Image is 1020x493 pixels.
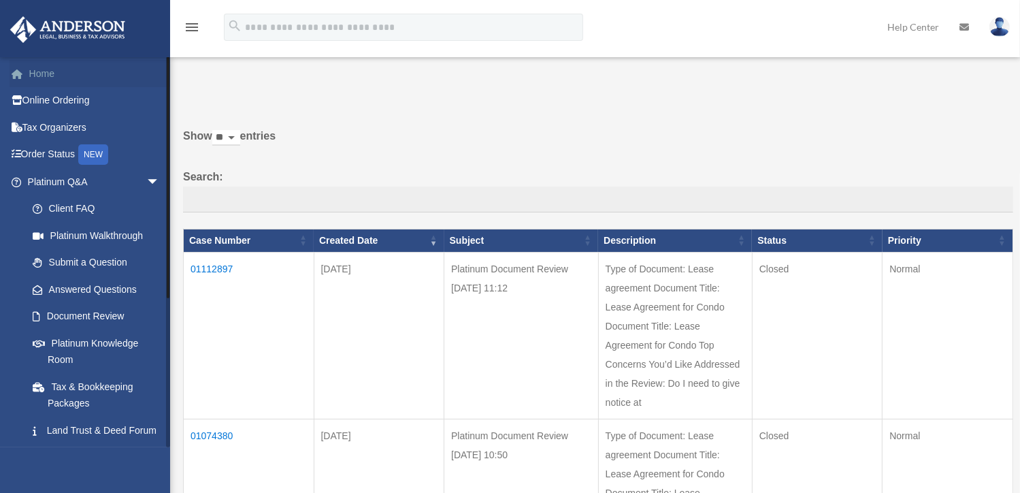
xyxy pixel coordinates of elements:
[183,187,1013,212] input: Search:
[444,229,599,252] th: Subject: activate to sort column ascending
[227,18,242,33] i: search
[146,168,174,196] span: arrow_drop_down
[598,229,752,252] th: Description: activate to sort column ascending
[19,222,174,249] a: Platinum Walkthrough
[883,229,1013,252] th: Priority: activate to sort column ascending
[183,127,1013,159] label: Show entries
[883,252,1013,419] td: Normal
[752,252,883,419] td: Closed
[19,303,174,330] a: Document Review
[10,141,180,169] a: Order StatusNEW
[78,144,108,165] div: NEW
[10,168,174,195] a: Platinum Q&Aarrow_drop_down
[183,168,1013,212] label: Search:
[19,373,174,417] a: Tax & Bookkeeping Packages
[10,60,180,87] a: Home
[19,195,174,223] a: Client FAQ
[10,87,180,114] a: Online Ordering
[989,17,1010,37] img: User Pic
[184,252,314,419] td: 01112897
[184,24,200,35] a: menu
[19,249,174,276] a: Submit a Question
[184,19,200,35] i: menu
[444,252,599,419] td: Platinum Document Review [DATE] 11:12
[19,417,174,444] a: Land Trust & Deed Forum
[19,330,174,373] a: Platinum Knowledge Room
[598,252,752,419] td: Type of Document: Lease agreement Document Title: Lease Agreement for Condo Document Title: Lease...
[184,229,314,252] th: Case Number: activate to sort column ascending
[19,276,167,303] a: Answered Questions
[19,444,174,471] a: Portal Feedback
[212,130,240,146] select: Showentries
[752,229,883,252] th: Status: activate to sort column ascending
[314,229,444,252] th: Created Date: activate to sort column ascending
[6,16,129,43] img: Anderson Advisors Platinum Portal
[314,252,444,419] td: [DATE]
[10,114,180,141] a: Tax Organizers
